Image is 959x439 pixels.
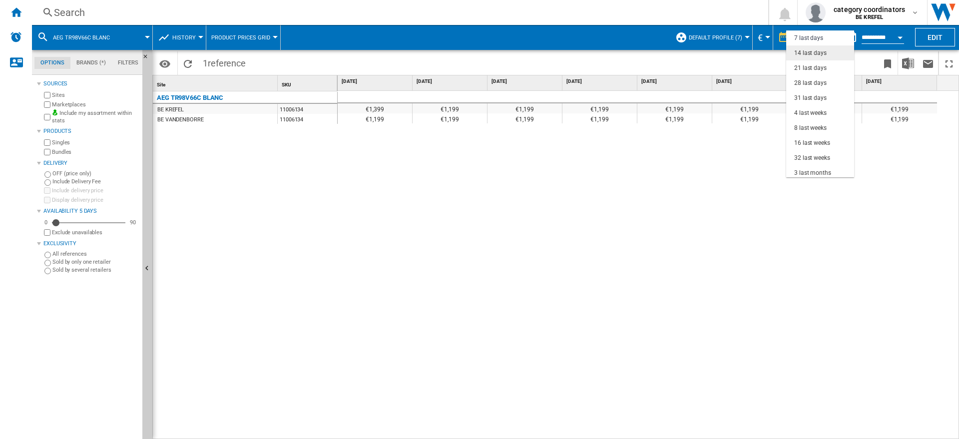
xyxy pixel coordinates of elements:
[794,64,827,72] div: 21 last days
[794,34,823,42] div: 7 last days
[794,79,827,87] div: 28 last days
[794,169,831,177] div: 3 last months
[794,154,830,162] div: 32 last weeks
[794,109,827,117] div: 4 last weeks
[794,94,827,102] div: 31 last days
[794,139,830,147] div: 16 last weeks
[794,124,827,132] div: 8 last weeks
[794,49,827,57] div: 14 last days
